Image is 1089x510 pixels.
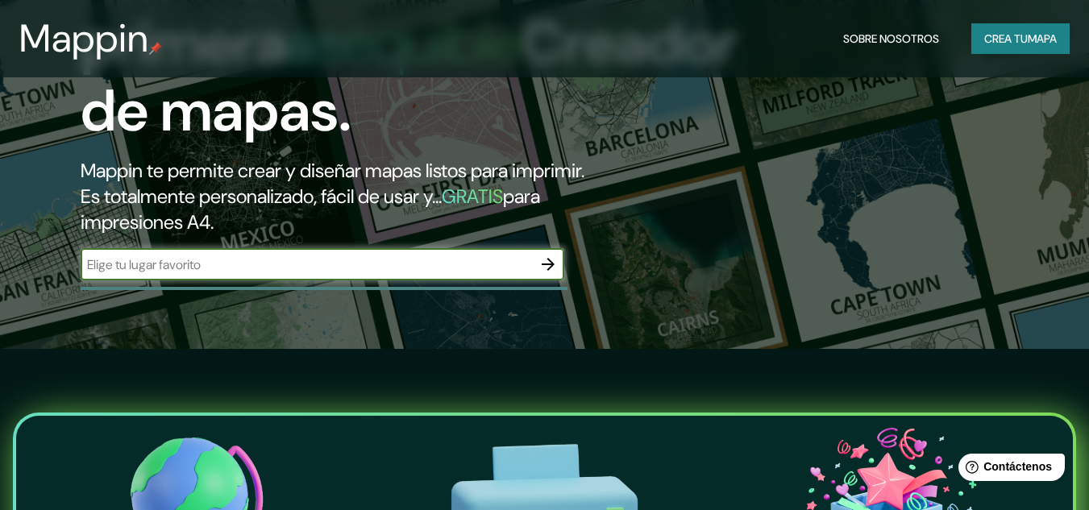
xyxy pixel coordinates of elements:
[984,31,1028,46] font: Crea tu
[81,184,540,234] font: para impresiones A4.
[1028,31,1057,46] font: mapa
[81,158,584,183] font: Mappin te permite crear y diseñar mapas listos para imprimir.
[442,184,503,209] font: GRATIS
[837,23,946,54] button: Sobre nosotros
[81,184,442,209] font: Es totalmente personalizado, fácil de usar y...
[843,31,939,46] font: Sobre nosotros
[19,13,149,64] font: Mappin
[946,447,1071,492] iframe: Lanzador de widgets de ayuda
[149,42,162,55] img: pin de mapeo
[81,255,532,274] input: Elige tu lugar favorito
[971,23,1070,54] button: Crea tumapa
